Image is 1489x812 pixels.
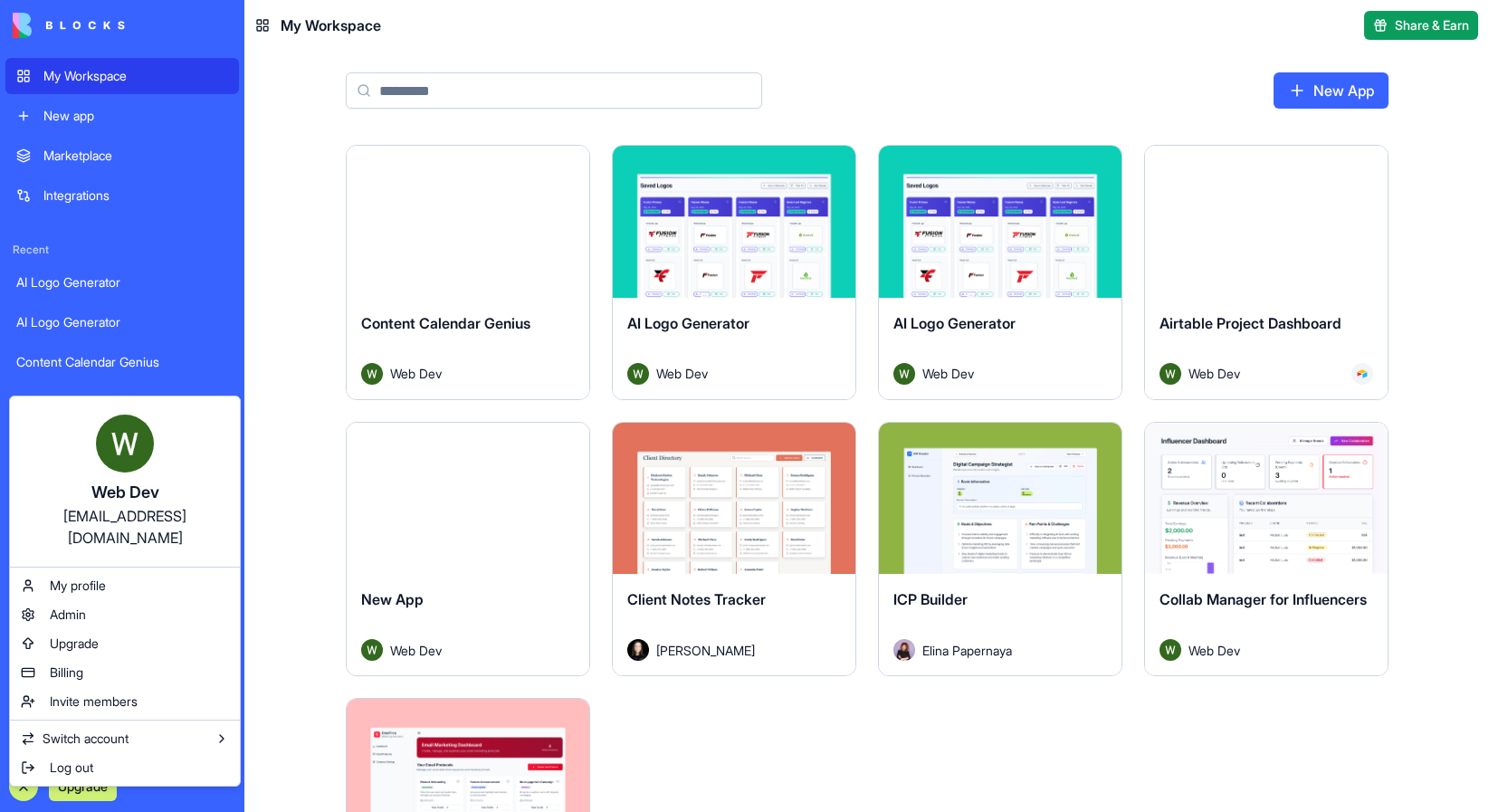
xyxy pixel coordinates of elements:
[96,415,154,473] img: ACg8ocJfX902z323eJv0WgYs8to-prm3hRyyT9LVmbu9YU5sKTReeg=s96-c
[28,480,222,505] div: Web Dev
[50,664,83,682] span: Billing
[28,505,222,549] div: [EMAIL_ADDRESS][DOMAIN_NAME]
[50,759,93,777] span: Log out
[16,353,228,371] div: Content Calendar Genius
[16,313,228,331] div: AI Logo Generator
[14,658,236,687] a: Billing
[50,577,106,595] span: My profile
[14,629,236,658] a: Upgrade
[50,635,99,653] span: Upgrade
[14,400,236,563] a: Web Dev[EMAIL_ADDRESS][DOMAIN_NAME]
[50,606,86,624] span: Admin
[43,730,129,748] span: Switch account
[50,693,138,711] span: Invite members
[14,571,236,600] a: My profile
[14,687,236,716] a: Invite members
[16,273,228,291] div: AI Logo Generator
[14,600,236,629] a: Admin
[5,243,239,257] span: Recent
